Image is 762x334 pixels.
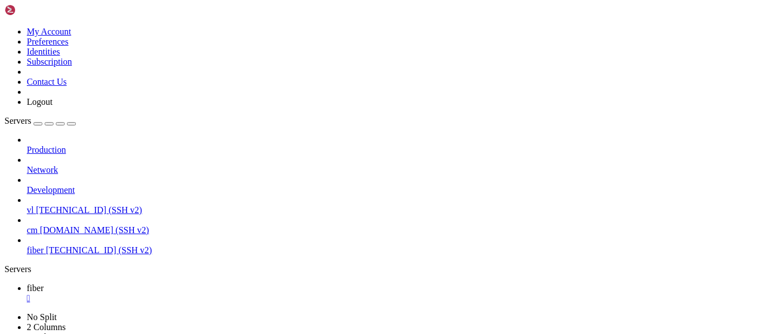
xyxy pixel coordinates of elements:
[4,4,69,16] img: Shellngn
[4,4,616,12] x-row: Linux [DOMAIN_NAME] 6.1.0-39-amd64 #1 SMP PREEMPT_DYNAMIC Debian 6.1.148-1 ([DATE]) x86_64
[4,20,616,28] x-row: The programs included with the Debian GNU/Linux system are free software;
[27,97,52,107] a: Logout
[27,57,72,66] a: Subscription
[40,225,149,235] span: [DOMAIN_NAME] (SSH v2)
[4,264,758,274] div: Servers
[27,175,758,195] li: Development
[46,245,152,255] span: [TECHNICAL_ID] (SSH v2)
[27,293,758,303] a: 
[27,27,71,36] a: My Account
[27,165,58,175] span: Network
[27,37,69,46] a: Preferences
[27,283,44,293] span: fiber
[27,205,33,215] span: vl
[27,322,66,332] a: 2 Columns
[27,185,758,195] a: Development
[27,312,57,322] a: No Split
[27,225,758,235] a: cm [DOMAIN_NAME] (SSH v2)
[27,235,758,255] li: fiber [TECHNICAL_ID] (SSH v2)
[27,135,758,155] li: Production
[4,116,76,125] a: Servers
[4,67,616,75] x-row: Last login: [DATE] from [TECHNICAL_ID]
[4,28,616,36] x-row: the exact distribution terms for each program are described in the
[27,245,44,255] span: fiber
[27,47,60,56] a: Identities
[27,205,758,215] a: vl [TECHNICAL_ID] (SSH v2)
[4,36,616,43] x-row: individual files in /usr/share/doc/*/copyright.
[27,283,758,303] a: fiber
[27,145,66,154] span: Production
[4,59,616,67] x-row: permitted by applicable law.
[27,215,758,235] li: cm [DOMAIN_NAME] (SSH v2)
[27,165,758,175] a: Network
[27,145,758,155] a: Production
[4,51,616,59] x-row: Debian GNU/Linux comes with ABSOLUTELY NO WARRANTY, to the extent
[27,155,758,175] li: Network
[4,4,9,12] div: (0, 0)
[36,205,142,215] span: [TECHNICAL_ID] (SSH v2)
[27,225,38,235] span: cm
[4,116,31,125] span: Servers
[27,245,758,255] a: fiber [TECHNICAL_ID] (SSH v2)
[27,185,75,195] span: Development
[27,195,758,215] li: vl [TECHNICAL_ID] (SSH v2)
[27,77,67,86] a: Contact Us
